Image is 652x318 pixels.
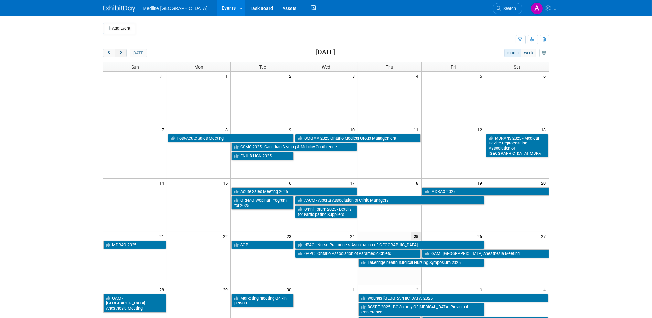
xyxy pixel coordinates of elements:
span: 4 [543,285,549,293]
h2: [DATE] [316,49,335,56]
a: FNIHB HCN 2025 [231,152,294,160]
a: Search [493,3,522,14]
span: 12 [477,125,485,133]
span: 2 [415,285,421,293]
span: 5 [479,72,485,80]
span: 17 [349,179,358,187]
span: 2 [288,72,294,80]
span: 21 [159,232,167,240]
span: 31 [159,72,167,80]
span: Medline [GEOGRAPHIC_DATA] [143,6,208,11]
button: Add Event [103,23,135,34]
span: 14 [159,179,167,187]
a: Lakeridge health Surgical Nursing Symposium 2025 [358,259,484,267]
button: next [115,49,127,57]
span: 1 [225,72,230,80]
span: Thu [386,64,393,69]
span: 27 [541,232,549,240]
i: Personalize Calendar [542,51,546,55]
a: BCSRT 2025 - BC Society Of [MEDICAL_DATA] Provincial Conference [358,303,484,316]
a: Marketing meeting Q4 - in person [231,294,294,307]
span: 23 [286,232,294,240]
span: 11 [413,125,421,133]
span: 24 [349,232,358,240]
span: 10 [349,125,358,133]
span: 15 [222,179,230,187]
span: 25 [411,232,421,240]
a: CSMC 2025 - Canadian Seating & Mobility Conference [231,143,357,151]
span: 9 [288,125,294,133]
a: OAM - [GEOGRAPHIC_DATA] Anesthesia Meeting [103,294,166,313]
span: 6 [543,72,549,80]
a: MDRANS 2025 - Medical Device Reprocessing Association of [GEOGRAPHIC_DATA] -MDRA [486,134,548,158]
a: SGP [231,241,294,249]
span: 22 [222,232,230,240]
span: 26 [477,232,485,240]
a: MDRAO 2025 [422,187,549,196]
span: 28 [159,285,167,293]
a: Post-Acute Sales Meeting [168,134,294,143]
span: 8 [225,125,230,133]
span: 30 [286,285,294,293]
a: Wounds [GEOGRAPHIC_DATA] 2025 [358,294,548,302]
span: 4 [415,72,421,80]
button: [DATE] [130,49,147,57]
a: Acute Sales Meeting 2025 [231,187,357,196]
span: Sun [131,64,139,69]
span: Search [501,6,516,11]
span: 18 [413,179,421,187]
span: 3 [479,285,485,293]
button: myCustomButton [539,49,549,57]
span: 19 [477,179,485,187]
span: Sat [514,64,520,69]
span: Mon [194,64,203,69]
span: 7 [161,125,167,133]
span: 3 [352,72,358,80]
img: Angela Douglas [531,2,543,15]
span: Tue [259,64,266,69]
span: Wed [322,64,330,69]
span: 29 [222,285,230,293]
span: Fri [451,64,456,69]
span: 20 [541,179,549,187]
button: month [504,49,521,57]
a: AACM - Alberta Association of Clinic Managers [295,196,485,205]
span: 16 [286,179,294,187]
a: OAM - [GEOGRAPHIC_DATA] Anesthesia Meeting [422,249,549,258]
a: NPAO - Nurse Practioners Association of [GEOGRAPHIC_DATA] [295,241,485,249]
span: 1 [352,285,358,293]
a: Omni Forum 2025 - Details for Participating Suppliers [295,205,357,218]
span: 13 [541,125,549,133]
a: OMGMA 2025 Ontario Medical Group Management [295,134,421,143]
button: week [521,49,536,57]
a: ORNAO Webinar Program for 2025 [231,196,294,209]
a: MDRAO 2025 [103,241,166,249]
a: OAPC - Ontario Association of Paramedic Chiefs [295,249,421,258]
img: ExhibitDay [103,5,135,12]
button: prev [103,49,115,57]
